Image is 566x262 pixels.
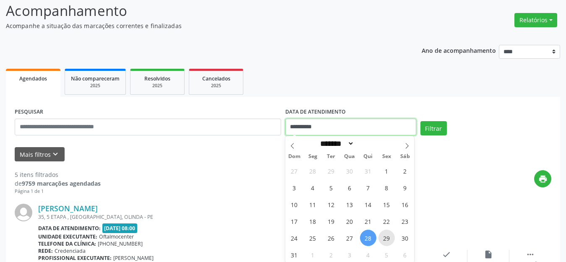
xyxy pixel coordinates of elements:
[323,213,339,229] span: Agosto 19, 2025
[136,83,178,89] div: 2025
[38,247,53,254] b: Rede:
[286,163,303,179] span: Julho 27, 2025
[340,154,359,159] span: Qua
[360,213,376,229] span: Agosto 21, 2025
[534,170,551,187] button: print
[15,170,101,179] div: 5 itens filtrados
[38,225,101,232] b: Data de atendimento:
[323,163,339,179] span: Julho 29, 2025
[377,154,396,159] span: Sex
[15,106,43,119] label: PESQUISAR
[397,179,413,196] span: Agosto 9, 2025
[484,250,493,259] i: insert_drive_file
[305,196,321,213] span: Agosto 11, 2025
[15,204,32,221] img: img
[378,213,395,229] span: Agosto 22, 2025
[397,213,413,229] span: Agosto 23, 2025
[538,174,548,184] i: print
[360,196,376,213] span: Agosto 14, 2025
[514,13,557,27] button: Relatórios
[305,163,321,179] span: Julho 28, 2025
[526,250,535,259] i: 
[342,179,358,196] span: Agosto 6, 2025
[305,230,321,246] span: Agosto 25, 2025
[360,163,376,179] span: Julho 31, 2025
[51,150,60,159] i: keyboard_arrow_down
[397,230,413,246] span: Agosto 30, 2025
[422,45,496,55] p: Ano de acompanhamento
[71,75,120,82] span: Não compareceram
[22,179,101,187] strong: 9759 marcações agendadas
[378,196,395,213] span: Agosto 15, 2025
[102,223,138,233] span: [DATE] 08:00
[378,163,395,179] span: Agosto 1, 2025
[420,121,447,135] button: Filtrar
[354,139,382,148] input: Year
[15,188,101,195] div: Página 1 de 1
[113,254,154,262] span: [PERSON_NAME]
[144,75,170,82] span: Resolvidos
[38,204,98,213] a: [PERSON_NAME]
[19,75,47,82] span: Agendados
[98,240,143,247] span: [PHONE_NUMBER]
[378,179,395,196] span: Agosto 8, 2025
[286,196,303,213] span: Agosto 10, 2025
[195,83,237,89] div: 2025
[286,213,303,229] span: Agosto 17, 2025
[6,21,394,30] p: Acompanhe a situação das marcações correntes e finalizadas
[359,154,377,159] span: Qui
[323,196,339,213] span: Agosto 12, 2025
[38,240,96,247] b: Telefone da clínica:
[442,250,451,259] i: check
[55,247,86,254] span: Credenciada
[318,139,355,148] select: Month
[305,179,321,196] span: Agosto 4, 2025
[322,154,340,159] span: Ter
[38,213,425,220] div: 35, 5 ETAPA , [GEOGRAPHIC_DATA], OLINDA - PE
[303,154,322,159] span: Seg
[397,196,413,213] span: Agosto 16, 2025
[342,230,358,246] span: Agosto 27, 2025
[378,230,395,246] span: Agosto 29, 2025
[286,230,303,246] span: Agosto 24, 2025
[71,83,120,89] div: 2025
[6,0,394,21] p: Acompanhamento
[397,163,413,179] span: Agosto 2, 2025
[396,154,414,159] span: Sáb
[323,179,339,196] span: Agosto 5, 2025
[285,154,304,159] span: Dom
[38,254,112,262] b: Profissional executante:
[285,106,346,119] label: DATA DE ATENDIMENTO
[15,179,101,188] div: de
[286,179,303,196] span: Agosto 3, 2025
[38,233,97,240] b: Unidade executante:
[360,179,376,196] span: Agosto 7, 2025
[99,233,134,240] span: Oftalmocenter
[305,213,321,229] span: Agosto 18, 2025
[342,196,358,213] span: Agosto 13, 2025
[15,147,65,162] button: Mais filtroskeyboard_arrow_down
[342,213,358,229] span: Agosto 20, 2025
[202,75,230,82] span: Cancelados
[323,230,339,246] span: Agosto 26, 2025
[360,230,376,246] span: Agosto 28, 2025
[342,163,358,179] span: Julho 30, 2025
